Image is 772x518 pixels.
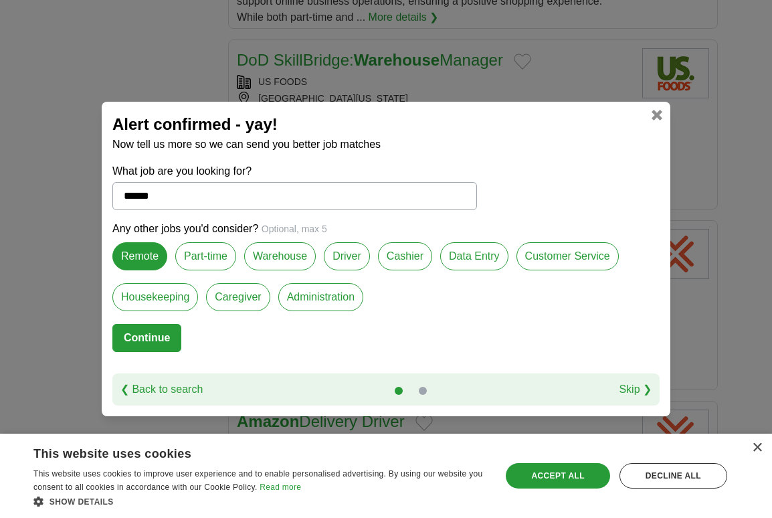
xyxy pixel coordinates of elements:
label: Housekeeping [112,283,198,311]
div: Accept all [506,463,609,489]
div: Show details [33,495,488,508]
a: ❮ Back to search [120,381,203,398]
label: Data Entry [440,242,508,270]
label: Administration [278,283,363,311]
div: Close [752,443,762,453]
label: What job are you looking for? [112,163,477,179]
label: Remote [112,242,167,270]
p: Now tell us more so we can send you better job matches [112,137,660,153]
label: Warehouse [244,242,316,270]
a: Skip ❯ [619,381,652,398]
div: Decline all [619,463,727,489]
label: Part-time [175,242,236,270]
h2: Alert confirmed - yay! [112,112,660,137]
label: Driver [324,242,370,270]
span: This website uses cookies to improve user experience and to enable personalised advertising. By u... [33,469,482,492]
label: Customer Service [516,242,619,270]
span: Optional, max 5 [262,224,327,234]
p: Any other jobs you'd consider? [112,221,660,237]
span: Show details [50,497,114,507]
label: Cashier [378,242,432,270]
label: Caregiver [206,283,270,311]
a: Read more, opens a new window [260,483,301,492]
button: Continue [112,324,181,352]
div: This website uses cookies [33,442,454,462]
